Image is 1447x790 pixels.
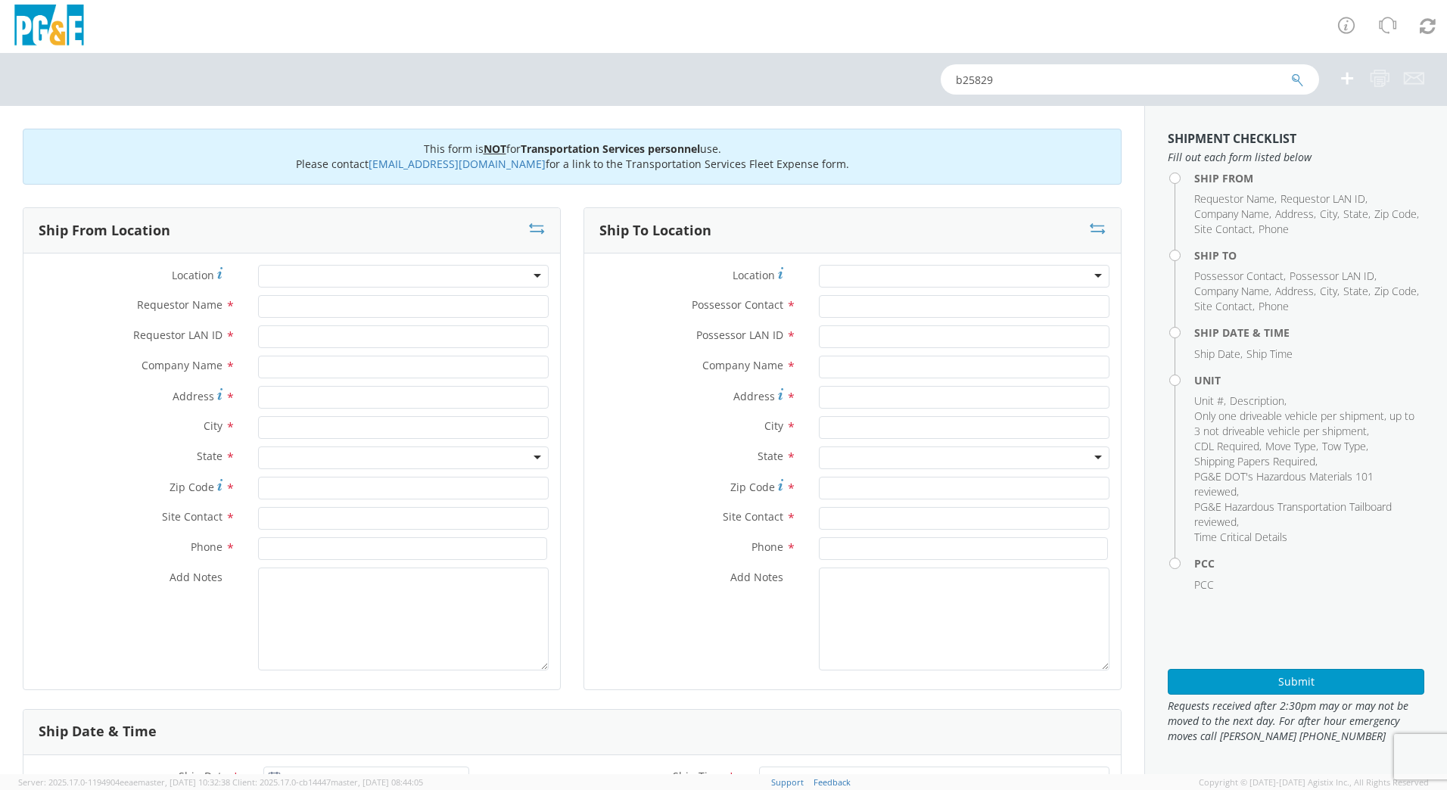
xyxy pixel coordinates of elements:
span: master, [DATE] 08:44:05 [331,776,423,788]
span: Phone [191,540,222,554]
span: PCC [1194,577,1214,592]
span: Requests received after 2:30pm may or may not be moved to the next day. For after hour emergency ... [1168,698,1424,744]
span: Company Name [1194,207,1269,221]
span: Ship Time [673,769,723,783]
span: Company Name [142,358,222,372]
span: Time Critical Details [1194,530,1287,544]
span: Phone [752,540,783,554]
li: , [1322,439,1368,454]
h4: Ship Date & Time [1194,327,1424,338]
li: , [1194,469,1421,499]
span: Requestor Name [1194,191,1274,206]
span: Add Notes [170,570,222,584]
span: State [758,449,783,463]
span: Address [1275,284,1314,298]
li: , [1343,207,1371,222]
h3: Ship To Location [599,223,711,238]
li: , [1194,284,1271,299]
span: Shipping Papers Required [1194,454,1315,468]
li: , [1194,454,1318,469]
span: Possessor Contact [1194,269,1284,283]
span: Zip Code [730,480,775,494]
span: City [1320,284,1337,298]
span: Possessor LAN ID [1290,269,1374,283]
li: , [1194,409,1421,439]
span: PG&E DOT's Hazardous Materials 101 reviewed [1194,469,1374,499]
span: Possessor Contact [692,297,783,312]
li: , [1230,393,1287,409]
li: , [1265,439,1318,454]
span: City [1320,207,1337,221]
span: Unit # [1194,393,1224,408]
span: Client: 2025.17.0-cb14447 [232,776,423,788]
li: , [1194,393,1226,409]
span: State [197,449,222,463]
h4: PCC [1194,558,1424,569]
li: , [1194,191,1277,207]
li: , [1194,439,1262,454]
h3: Ship Date & Time [39,724,157,739]
li: , [1374,207,1419,222]
span: Tow Type [1322,439,1366,453]
span: Only one driveable vehicle per shipment, up to 3 not driveable vehicle per shipment [1194,409,1414,438]
li: , [1320,207,1340,222]
li: , [1275,284,1316,299]
span: Site Contact [1194,299,1253,313]
span: Move Type [1265,439,1316,453]
h4: Unit [1194,375,1424,386]
u: NOT [484,142,506,156]
li: , [1194,269,1286,284]
span: Location [172,268,214,282]
li: , [1320,284,1340,299]
span: Copyright © [DATE]-[DATE] Agistix Inc., All Rights Reserved [1199,776,1429,788]
a: Support [771,776,804,788]
span: Requestor Name [137,297,222,312]
span: Phone [1259,299,1289,313]
span: City [204,418,222,433]
span: Site Contact [723,509,783,524]
span: master, [DATE] 10:32:38 [138,776,230,788]
span: Phone [1259,222,1289,236]
span: Zip Code [170,480,214,494]
a: [EMAIL_ADDRESS][DOMAIN_NAME] [369,157,546,171]
li: , [1374,284,1419,299]
b: Transportation Services personnel [521,142,700,156]
img: pge-logo-06675f144f4cfa6a6814.png [11,5,87,49]
li: , [1281,191,1368,207]
span: Possessor LAN ID [696,328,783,342]
span: Zip Code [1374,207,1417,221]
span: Requestor LAN ID [1281,191,1365,206]
li: , [1194,299,1255,314]
span: Fill out each form listed below [1168,150,1424,165]
span: Requestor LAN ID [133,328,222,342]
h4: Ship To [1194,250,1424,261]
span: Description [1230,393,1284,408]
li: , [1194,499,1421,530]
span: City [764,418,783,433]
h4: Ship From [1194,173,1424,184]
span: Ship Time [1246,347,1293,361]
span: State [1343,207,1368,221]
h3: Ship From Location [39,223,170,238]
span: State [1343,284,1368,298]
strong: Shipment Checklist [1168,130,1296,147]
span: CDL Required [1194,439,1259,453]
span: Site Contact [162,509,222,524]
li: , [1290,269,1377,284]
div: This form is for use. Please contact for a link to the Transportation Services Fleet Expense form. [23,129,1122,185]
li: , [1194,347,1243,362]
li: , [1194,222,1255,237]
span: Company Name [1194,284,1269,298]
span: PG&E Hazardous Transportation Tailboard reviewed [1194,499,1392,529]
span: Site Contact [1194,222,1253,236]
span: Zip Code [1374,284,1417,298]
span: Add Notes [730,570,783,584]
span: Ship Date [1194,347,1240,361]
input: Shipment, Tracking or Reference Number (at least 4 chars) [941,64,1319,95]
span: Address [173,389,214,403]
a: Feedback [814,776,851,788]
span: Ship Date [179,769,228,783]
span: Location [733,268,775,282]
li: , [1194,207,1271,222]
span: Address [1275,207,1314,221]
